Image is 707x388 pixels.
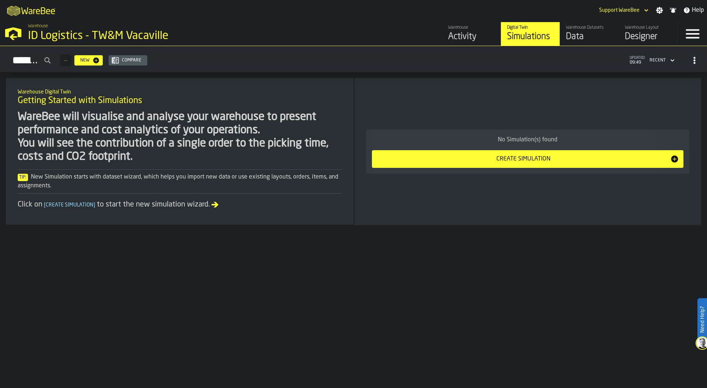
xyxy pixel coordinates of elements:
div: DropdownMenuValue-4 [647,56,676,65]
a: link-to-/wh/i/edc7a4cb-474a-4f39-a746-1521b6b051f4/data [560,22,619,46]
span: Tip: [18,174,28,181]
div: No Simulation(s) found [372,135,683,144]
span: Warehouse [28,24,48,29]
a: link-to-/wh/i/edc7a4cb-474a-4f39-a746-1521b6b051f4/designer [619,22,678,46]
span: Getting Started with Simulations [18,95,142,107]
div: ButtonLoadMore-Load More-Prev-First-Last [57,54,74,66]
div: Designer [625,31,672,43]
div: Warehouse Layout [625,25,672,30]
h2: Sub Title [18,88,342,95]
span: updated: [630,56,645,60]
label: button-toggle-Notifications [666,7,680,14]
div: ID Logistics - TW&M Vacaville [28,29,227,43]
div: Create Simulation [376,155,670,163]
span: Help [692,6,704,15]
span: — [64,58,67,63]
a: link-to-/wh/i/edc7a4cb-474a-4f39-a746-1521b6b051f4/feed/ [442,22,501,46]
div: Click on to start the new simulation wizard. [18,200,342,210]
span: ] [94,202,95,208]
div: New [77,58,92,63]
div: Digital Twin [507,25,554,30]
button: button-Create Simulation [372,150,683,168]
div: Warehouse Datasets [566,25,613,30]
div: Activity [448,31,495,43]
label: button-toggle-Help [680,6,707,15]
div: Compare [119,58,144,63]
span: Create Simulation [42,202,97,208]
div: ItemListCard- [354,78,701,225]
div: Warehouse [448,25,495,30]
div: WareBee will visualise and analyse your warehouse to present performance and cost analytics of yo... [18,110,342,163]
button: button-New [74,55,103,66]
label: button-toggle-Settings [653,7,666,14]
button: button-Compare [109,55,147,66]
div: DropdownMenuValue-4 [650,58,666,63]
div: ItemListCard- [6,78,353,225]
div: Simulations [507,31,554,43]
a: link-to-/wh/i/edc7a4cb-474a-4f39-a746-1521b6b051f4/simulations [501,22,560,46]
div: Data [566,31,613,43]
label: button-toggle-Menu [678,22,707,46]
div: DropdownMenuValue-Support WareBee [599,7,640,13]
div: title-Getting Started with Simulations [12,84,348,110]
div: DropdownMenuValue-Support WareBee [596,6,650,15]
label: Need Help? [698,299,706,340]
span: [ [44,202,46,208]
div: New Simulation starts with dataset wizard, which helps you import new data or use existing layout... [18,173,342,190]
span: 09:49 [630,60,645,65]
